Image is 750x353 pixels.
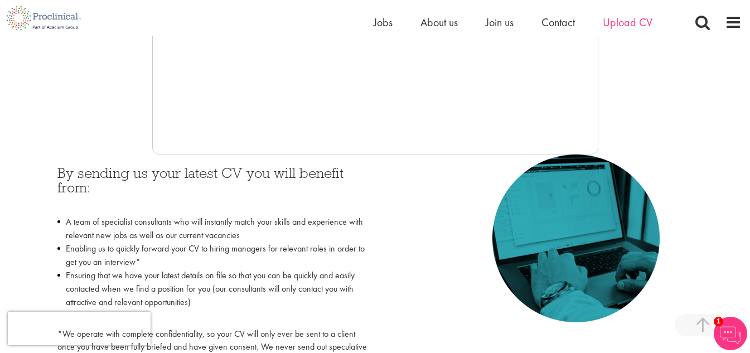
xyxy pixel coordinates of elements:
a: About us [420,15,458,30]
h3: By sending us your latest CV you will benefit from: [57,166,367,210]
li: Ensuring that we have your latest details on file so that you can be quickly and easily contacted... [57,269,367,322]
a: Upload CV [603,15,652,30]
li: A team of specialist consultants who will instantly match your skills and experience with relevan... [57,215,367,242]
a: Contact [541,15,575,30]
iframe: reCAPTCHA [8,312,151,345]
a: Join us [486,15,514,30]
a: Jobs [374,15,393,30]
span: 1 [714,317,723,326]
li: Enabling us to quickly forward your CV to hiring managers for relevant roles in order to get you ... [57,242,367,269]
img: Chatbot [714,317,747,350]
